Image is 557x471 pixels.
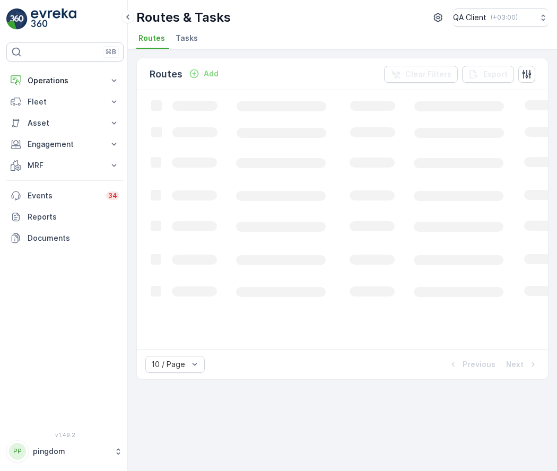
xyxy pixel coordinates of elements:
button: PPpingdom [6,440,124,463]
img: logo_light-DOdMpM7g.png [31,8,76,30]
p: Reports [28,212,119,222]
button: MRF [6,155,124,176]
img: logo [6,8,28,30]
button: Next [505,358,539,371]
button: Engagement [6,134,124,155]
p: MRF [28,160,102,171]
p: Fleet [28,97,102,107]
span: v 1.49.2 [6,432,124,438]
p: Previous [463,359,495,370]
p: ⌘B [106,48,116,56]
a: Reports [6,206,124,228]
button: Fleet [6,91,124,112]
p: Routes [150,67,182,82]
a: Events34 [6,185,124,206]
p: Engagement [28,139,102,150]
div: PP [9,443,26,460]
span: Tasks [176,33,198,43]
button: QA Client(+03:00) [453,8,549,27]
p: Documents [28,233,119,243]
button: Asset [6,112,124,134]
a: Documents [6,228,124,249]
p: Events [28,190,100,201]
p: Asset [28,118,102,128]
p: Routes & Tasks [136,9,231,26]
p: Clear Filters [405,69,451,80]
button: Previous [447,358,497,371]
button: Export [462,66,514,83]
p: Next [506,359,524,370]
p: QA Client [453,12,486,23]
p: Add [204,68,219,79]
p: Export [483,69,508,80]
p: pingdom [33,446,109,457]
button: Operations [6,70,124,91]
span: Routes [138,33,165,43]
p: 34 [108,191,117,200]
button: Add [185,67,223,80]
p: Operations [28,75,102,86]
button: Clear Filters [384,66,458,83]
p: ( +03:00 ) [491,13,518,22]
